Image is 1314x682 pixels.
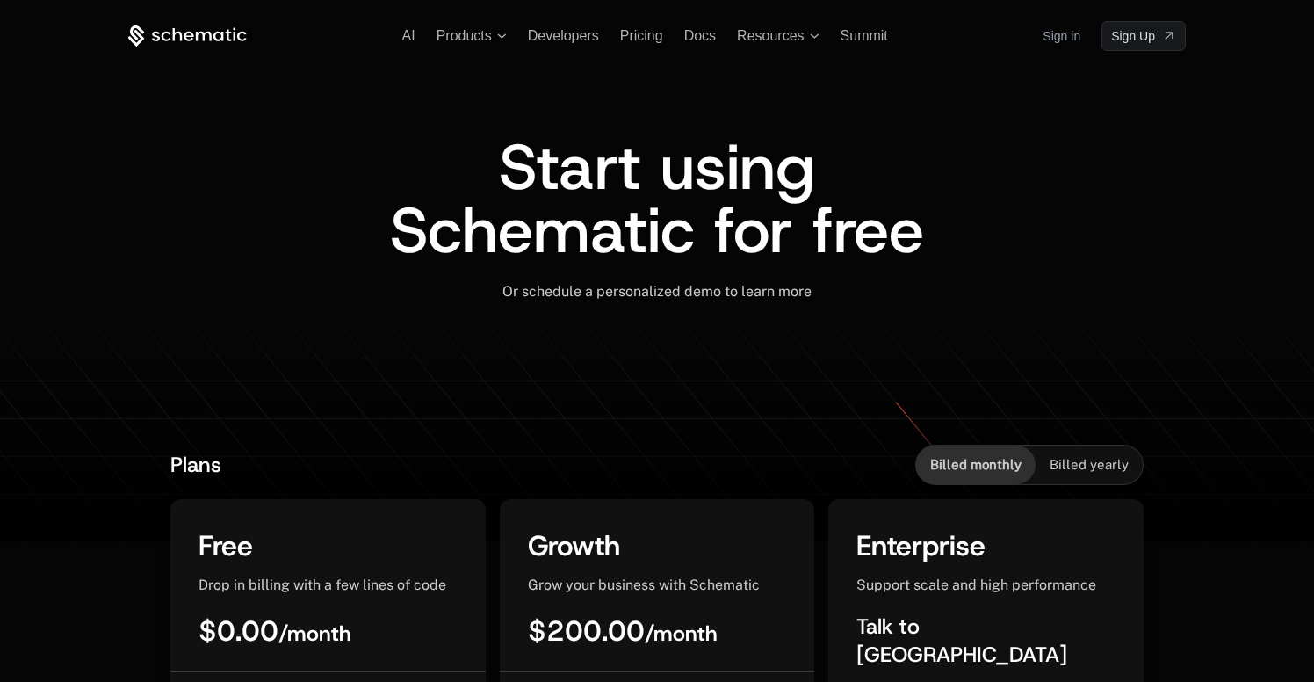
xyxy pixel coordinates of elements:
span: $0.00 [199,613,351,649]
a: Summit [841,28,888,43]
a: [object Object] [1101,21,1186,51]
span: Enterprise [856,527,985,564]
span: Billed yearly [1050,456,1129,474]
a: Sign in [1043,22,1080,50]
span: Growth [528,527,620,564]
span: $200.00 [528,613,718,649]
a: AI [402,28,415,43]
span: Or schedule a personalized demo to learn more [502,283,812,300]
a: Developers [528,28,599,43]
span: Sign Up [1111,27,1155,45]
span: Billed monthly [930,456,1022,474]
span: Free [199,527,253,564]
a: Docs [684,28,716,43]
span: Start using Schematic for free [390,125,924,272]
span: Grow your business with Schematic [528,577,760,593]
span: Products [437,28,492,44]
span: Talk to [GEOGRAPHIC_DATA] [856,613,1067,669]
sub: / month [645,620,718,648]
span: Drop in billing with a few lines of code [199,577,446,593]
span: Resources [737,28,804,44]
span: Plans [170,451,221,479]
span: Support scale and high performance [856,577,1096,593]
sub: / month [278,620,351,648]
a: Pricing [620,28,663,43]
